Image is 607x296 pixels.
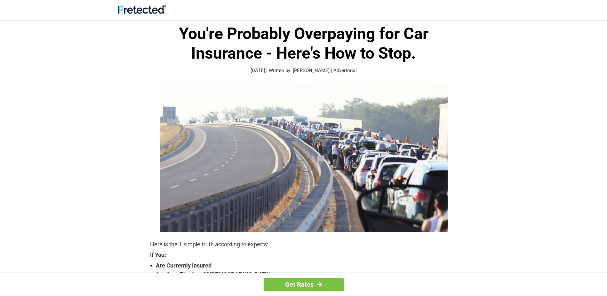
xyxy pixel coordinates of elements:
[156,270,457,279] strong: Are Over The Age Of [DEMOGRAPHIC_DATA]
[150,252,457,258] strong: If You:
[150,24,457,63] h1: You're Probably Overpaying for Car Insurance - Here's How to Stop.
[150,67,457,74] p: [DATE] | Written by: [PERSON_NAME] | Advertorial
[118,5,166,14] img: Site Logo
[118,9,166,15] a: Site Logo
[150,240,457,249] p: Here is the 1 simple truth according to experts:
[156,261,457,270] strong: Are Currently Insured
[264,278,344,291] a: Get Rates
